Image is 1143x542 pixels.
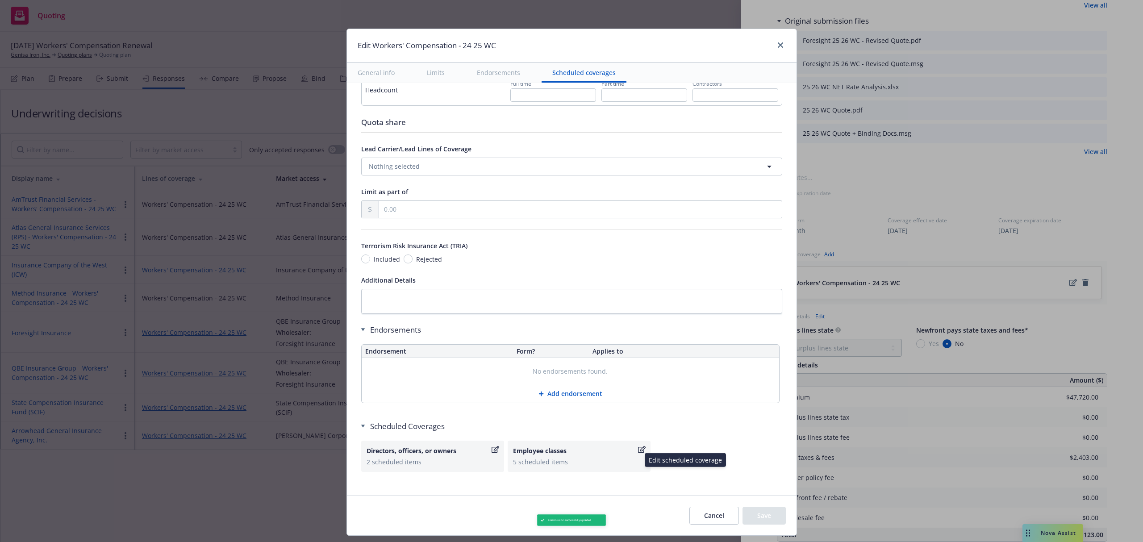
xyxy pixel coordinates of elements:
[775,40,786,50] a: close
[361,276,416,284] span: Additional Details
[508,441,651,472] button: Employee classes5 scheduled items
[542,63,626,83] button: Scheduled coverages
[361,254,370,263] input: Included
[533,367,608,376] span: No endorsements found.
[513,457,645,467] div: 5 scheduled items
[466,63,531,83] button: Endorsements
[645,453,726,467] div: Edit scheduled coverage
[367,446,490,455] div: Directors, officers, or owners
[361,242,467,250] span: Terrorism Risk Insurance Act (TRIA)
[361,325,780,335] div: Endorsements
[379,201,782,218] input: 0.00
[416,254,442,264] span: Rejected
[404,254,413,263] input: Rejected
[369,162,420,171] span: Nothing selected
[367,457,499,467] div: 2 scheduled items
[362,385,779,403] button: Add endorsement
[589,345,779,358] th: Applies to
[361,145,471,153] span: Lead Carrier/Lead Lines of Coverage
[361,421,782,432] div: Scheduled Coverages
[361,188,408,196] span: Limit as part of
[510,80,531,88] span: Full time
[361,117,782,128] div: Quota share
[513,345,589,358] th: Form?
[365,85,398,95] div: Headcount
[513,446,636,455] div: Employee classes
[358,40,496,51] h1: Edit Workers' Compensation - 24 25 WC
[601,80,624,88] span: Part time
[692,80,722,88] span: Contractors
[548,518,591,522] span: Commission successfully updated
[361,158,782,175] button: Nothing selected
[362,345,513,358] th: Endorsement
[347,63,405,83] button: General info
[374,254,400,264] span: Included
[416,63,455,83] button: Limits
[689,507,739,525] button: Cancel
[361,441,504,472] button: Directors, officers, or owners2 scheduled items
